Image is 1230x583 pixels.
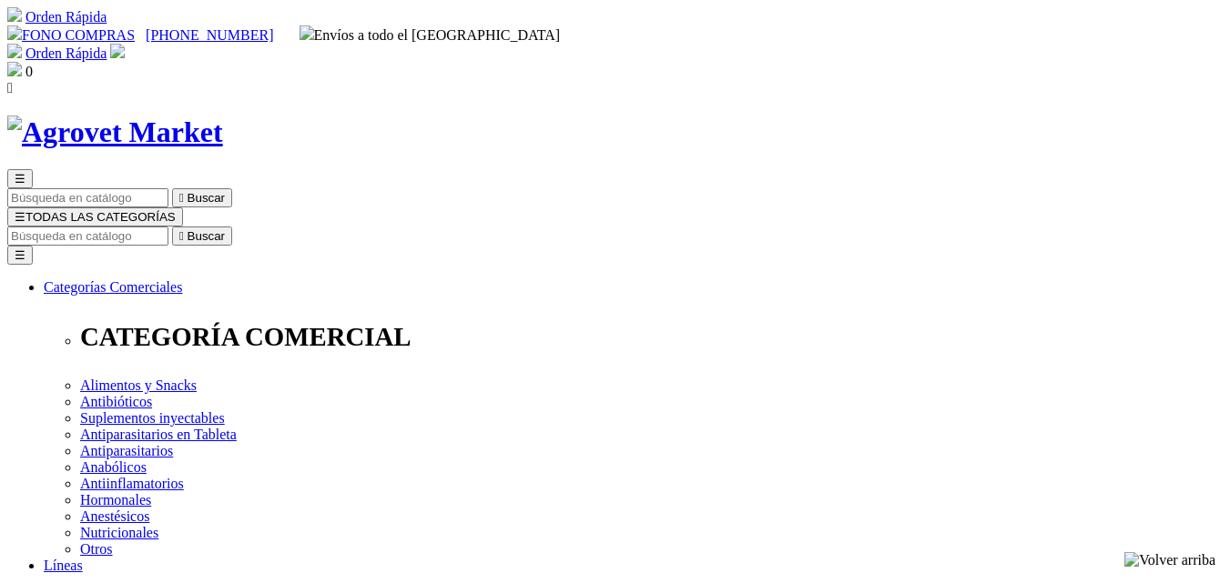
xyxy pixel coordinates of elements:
[110,44,125,58] img: user.svg
[15,172,25,186] span: ☰
[80,427,237,442] a: Antiparasitarios en Tableta
[80,443,173,458] a: Antiparasitarios
[25,9,107,25] a: Orden Rápida
[7,44,22,58] img: shopping-cart.svg
[80,508,149,524] a: Anestésicos
[188,191,225,205] span: Buscar
[300,27,561,43] span: Envíos a todo el [GEOGRAPHIC_DATA]
[80,377,197,393] a: Alimentos y Snacks
[172,188,232,207] button:  Buscar
[172,226,232,246] button:  Buscar
[44,558,83,573] a: Líneas
[80,476,184,491] a: Antiinflamatorios
[80,322,1223,352] p: CATEGORÍA COMERCIAL
[7,7,22,22] img: shopping-cart.svg
[7,188,168,207] input: Buscar
[80,492,151,508] a: Hormonales
[300,25,314,40] img: delivery-truck.svg
[7,116,223,149] img: Agrovet Market
[80,459,147,475] a: Anabólicos
[7,27,135,43] a: FONO COMPRAS
[7,25,22,40] img: phone.svg
[1124,552,1215,568] img: Volver arriba
[25,64,33,79] span: 0
[179,191,184,205] i: 
[7,246,33,265] button: ☰
[188,229,225,243] span: Buscar
[7,80,13,95] i: 
[15,210,25,224] span: ☰
[110,45,125,61] a: Acceda a su cuenta de cliente
[80,394,152,409] a: Antibióticos
[80,525,158,540] a: Nutricionales
[7,226,168,246] input: Buscar
[44,279,182,295] a: Categorías Comerciales
[146,27,273,43] a: [PHONE_NUMBER]
[7,169,33,188] button: ☰
[7,62,22,76] img: shopping-bag.svg
[80,541,113,557] a: Otros
[80,410,225,426] a: Suplementos inyectables
[179,229,184,243] i: 
[7,207,183,226] button: ☰TODAS LAS CATEGORÍAS
[25,45,107,61] a: Orden Rápida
